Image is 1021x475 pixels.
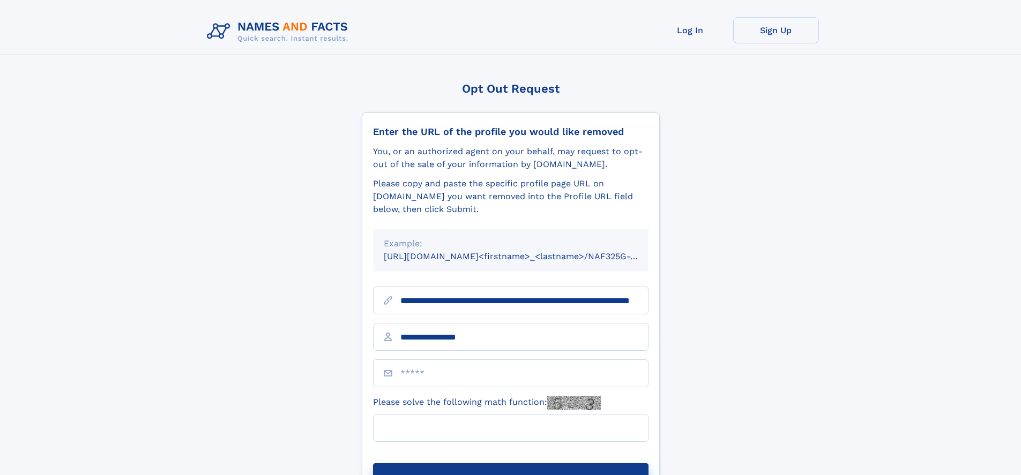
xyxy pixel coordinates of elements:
[373,126,649,138] div: Enter the URL of the profile you would like removed
[373,145,649,171] div: You, or an authorized agent on your behalf, may request to opt-out of the sale of your informatio...
[647,17,733,43] a: Log In
[384,251,669,261] small: [URL][DOMAIN_NAME]<firstname>_<lastname>/NAF325G-xxxxxxxx
[384,237,638,250] div: Example:
[362,82,660,95] div: Opt Out Request
[733,17,819,43] a: Sign Up
[373,396,601,410] label: Please solve the following math function:
[203,17,357,46] img: Logo Names and Facts
[373,177,649,216] div: Please copy and paste the specific profile page URL on [DOMAIN_NAME] you want removed into the Pr...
